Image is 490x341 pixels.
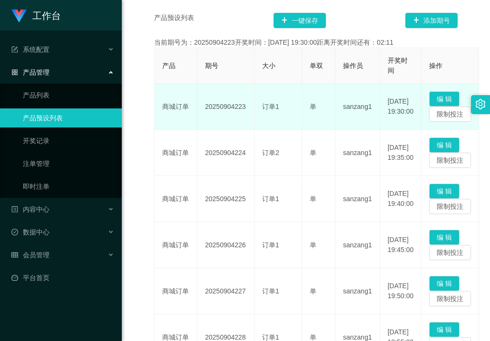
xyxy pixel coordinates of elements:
button: 限制投注 [429,107,471,122]
td: sanzang1 [335,130,380,176]
td: 20250904227 [197,268,255,314]
button: 编 辑 [429,137,460,153]
span: 产品预设列表 [154,13,194,28]
span: 单 [310,333,316,341]
a: 开奖记录 [23,131,114,150]
span: 订单1 [262,333,279,341]
button: 图标: plus一键保存 [274,13,326,28]
td: 商城订单 [155,222,197,268]
span: 单 [310,103,316,110]
span: 单 [310,149,316,156]
button: 图标: plus添加期号 [405,13,458,28]
td: 20250904225 [197,176,255,222]
span: 操作 [429,62,442,69]
span: 操作员 [343,62,363,69]
td: [DATE] 19:30:00 [380,84,422,130]
div: 当前期号为：20250904223开奖时间：[DATE] 19:30:00距离开奖时间还有：02:11 [154,38,458,48]
span: 订单1 [262,195,279,203]
a: 图标: dashboard平台首页 [11,268,114,287]
button: 编 辑 [429,230,460,245]
button: 编 辑 [429,276,460,291]
span: 期号 [205,62,218,69]
td: 商城订单 [155,176,197,222]
a: 产品预设列表 [23,108,114,127]
button: 限制投注 [429,245,471,260]
button: 限制投注 [429,291,471,306]
td: [DATE] 19:35:00 [380,130,422,176]
td: sanzang1 [335,84,380,130]
img: logo.9652507e.png [11,10,27,23]
button: 编 辑 [429,91,460,107]
i: 图标: profile [11,206,18,213]
td: 商城订单 [155,130,197,176]
a: 工作台 [11,11,61,19]
td: sanzang1 [335,222,380,268]
i: 图标: setting [475,99,486,109]
span: 订单2 [262,149,279,156]
i: 图标: check-circle-o [11,229,18,235]
button: 限制投注 [429,199,471,214]
span: 内容中心 [11,205,49,213]
span: 数据中心 [11,228,49,236]
span: 单 [310,287,316,295]
span: 产品 [162,62,176,69]
td: sanzang1 [335,268,380,314]
td: [DATE] 19:45:00 [380,222,422,268]
span: 产品管理 [11,68,49,76]
td: sanzang1 [335,176,380,222]
td: 20250904223 [197,84,255,130]
td: 20250904224 [197,130,255,176]
a: 产品列表 [23,86,114,105]
td: 20250904226 [197,222,255,268]
a: 即时注单 [23,177,114,196]
span: 系统配置 [11,46,49,53]
button: 限制投注 [429,153,471,168]
span: 订单1 [262,103,279,110]
td: [DATE] 19:50:00 [380,268,422,314]
span: 订单1 [262,287,279,295]
span: 大小 [262,62,275,69]
h1: 工作台 [32,0,61,31]
i: 图标: form [11,46,18,53]
span: 开奖时间 [388,57,408,74]
span: 单 [310,195,316,203]
span: 会员管理 [11,251,49,259]
i: 图标: appstore-o [11,69,18,76]
button: 编 辑 [429,322,460,337]
td: [DATE] 19:40:00 [380,176,422,222]
span: 单 [310,241,316,249]
span: 单双 [310,62,323,69]
td: 商城订单 [155,84,197,130]
td: 商城订单 [155,268,197,314]
span: 订单1 [262,241,279,249]
i: 图标: table [11,252,18,258]
a: 注单管理 [23,154,114,173]
button: 编 辑 [429,184,460,199]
